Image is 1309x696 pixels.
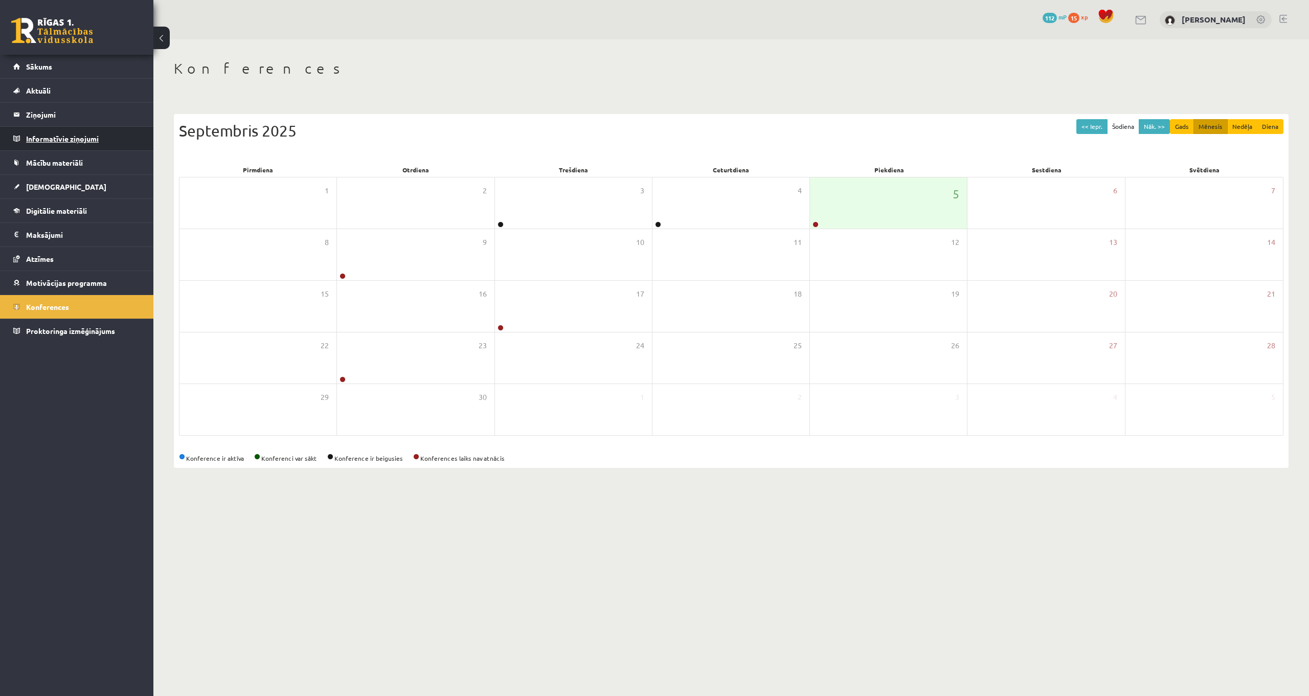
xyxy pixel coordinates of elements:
[13,319,141,343] a: Proktoringa izmēģinājums
[174,60,1289,77] h1: Konferences
[11,18,93,43] a: Rīgas 1. Tālmācības vidusskola
[1267,288,1275,300] span: 21
[479,392,487,403] span: 30
[26,278,107,287] span: Motivācijas programma
[26,182,106,191] span: [DEMOGRAPHIC_DATA]
[26,158,83,167] span: Mācību materiāli
[179,119,1283,142] div: Septembris 2025
[13,247,141,271] a: Atzīmes
[483,185,487,196] span: 2
[1107,119,1139,134] button: Šodiena
[1267,237,1275,248] span: 14
[13,295,141,319] a: Konferences
[1058,13,1067,21] span: mP
[1043,13,1057,23] span: 112
[26,326,115,335] span: Proktoringa izmēģinājums
[337,163,495,177] div: Otrdiena
[13,55,141,78] a: Sākums
[13,79,141,102] a: Aktuāli
[321,392,329,403] span: 29
[26,127,141,150] legend: Informatīvie ziņojumi
[1068,13,1093,21] a: 15 xp
[1193,119,1228,134] button: Mēnesis
[179,163,337,177] div: Pirmdiena
[640,392,644,403] span: 1
[1170,119,1194,134] button: Gads
[1076,119,1108,134] button: << Iepr.
[636,237,644,248] span: 10
[13,103,141,126] a: Ziņojumi
[321,340,329,351] span: 22
[13,223,141,246] a: Maksājumi
[798,185,802,196] span: 4
[325,185,329,196] span: 1
[321,288,329,300] span: 15
[1109,340,1117,351] span: 27
[479,288,487,300] span: 16
[1109,288,1117,300] span: 20
[968,163,1126,177] div: Sestdiena
[494,163,652,177] div: Trešdiena
[1081,13,1088,21] span: xp
[794,340,802,351] span: 25
[1182,14,1246,25] a: [PERSON_NAME]
[953,185,959,203] span: 5
[1267,340,1275,351] span: 28
[636,288,644,300] span: 17
[951,237,959,248] span: 12
[1227,119,1257,134] button: Nedēļa
[1165,15,1175,26] img: Gustavs Gudonis
[26,302,69,311] span: Konferences
[483,237,487,248] span: 9
[1043,13,1067,21] a: 112 mP
[13,199,141,222] a: Digitālie materiāli
[479,340,487,351] span: 23
[794,237,802,248] span: 11
[26,86,51,95] span: Aktuāli
[1109,237,1117,248] span: 13
[13,127,141,150] a: Informatīvie ziņojumi
[636,340,644,351] span: 24
[13,151,141,174] a: Mācību materiāli
[325,237,329,248] span: 8
[13,175,141,198] a: [DEMOGRAPHIC_DATA]
[1113,185,1117,196] span: 6
[26,206,87,215] span: Digitālie materiāli
[640,185,644,196] span: 3
[26,254,54,263] span: Atzīmes
[955,392,959,403] span: 3
[26,223,141,246] legend: Maksājumi
[1271,185,1275,196] span: 7
[26,62,52,71] span: Sākums
[26,103,141,126] legend: Ziņojumi
[13,271,141,295] a: Motivācijas programma
[179,454,1283,463] div: Konference ir aktīva Konferenci var sākt Konference ir beigusies Konferences laiks nav atnācis
[1113,392,1117,403] span: 4
[794,288,802,300] span: 18
[1271,392,1275,403] span: 5
[810,163,968,177] div: Piekdiena
[1125,163,1283,177] div: Svētdiena
[951,288,959,300] span: 19
[652,163,810,177] div: Ceturtdiena
[951,340,959,351] span: 26
[1257,119,1283,134] button: Diena
[1068,13,1079,23] span: 15
[798,392,802,403] span: 2
[1139,119,1170,134] button: Nāk. >>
